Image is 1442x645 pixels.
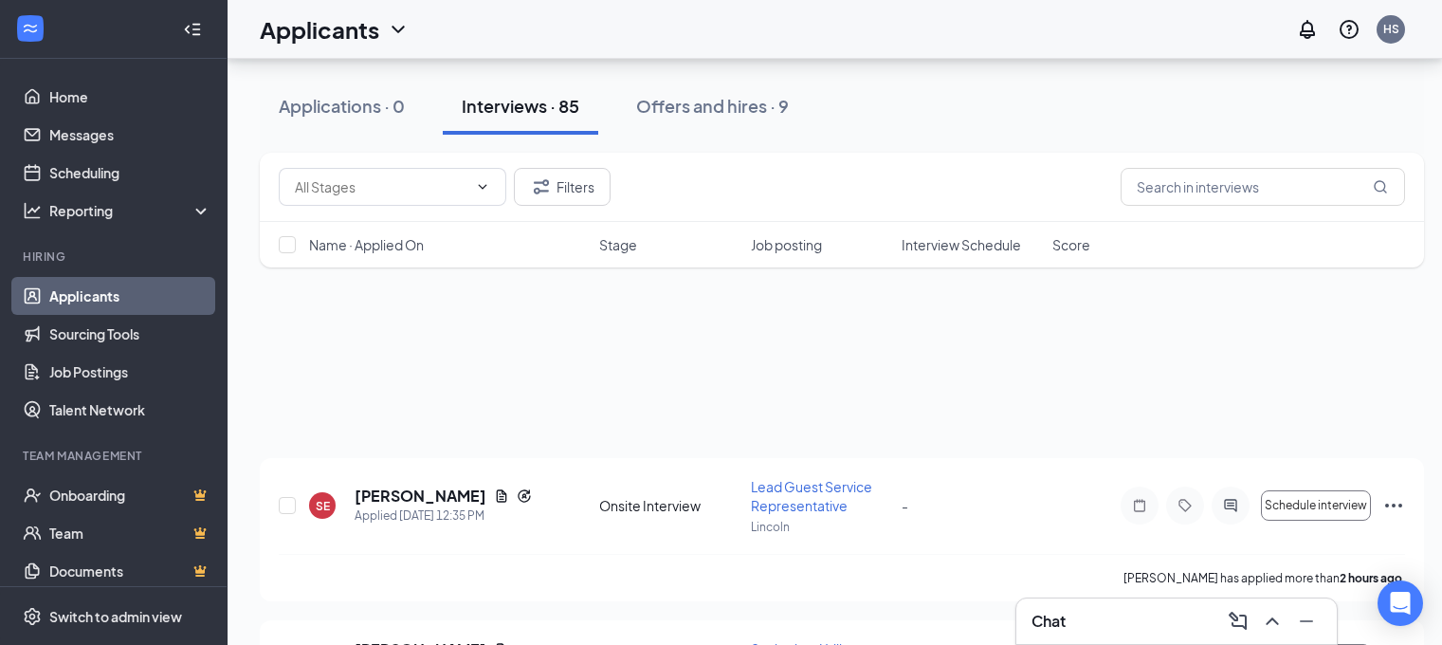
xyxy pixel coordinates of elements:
[49,552,211,590] a: DocumentsCrown
[279,94,405,118] div: Applications · 0
[49,391,211,429] a: Talent Network
[462,94,579,118] div: Interviews · 85
[1031,611,1066,632] h3: Chat
[295,176,467,197] input: All Stages
[1123,570,1405,586] p: [PERSON_NAME] has applied more than .
[387,18,410,41] svg: ChevronDown
[1296,18,1319,41] svg: Notifications
[1121,168,1405,206] input: Search in interviews
[494,488,509,504] svg: Document
[1219,498,1242,513] svg: ActiveChat
[514,168,611,206] button: Filter Filters
[355,486,486,507] h5: [PERSON_NAME]
[23,607,42,626] svg: Settings
[183,20,202,39] svg: Collapse
[1378,580,1423,626] div: Open Intercom Messenger
[599,496,739,515] div: Onsite Interview
[49,607,182,626] div: Switch to admin view
[1291,606,1322,636] button: Minimize
[49,277,211,315] a: Applicants
[902,497,908,514] span: -
[1261,490,1371,521] button: Schedule interview
[49,201,212,220] div: Reporting
[751,235,822,254] span: Job posting
[1295,610,1318,633] svg: Minimize
[49,154,211,192] a: Scheduling
[309,235,424,254] span: Name · Applied On
[21,19,40,38] svg: WorkstreamLogo
[49,476,211,514] a: OnboardingCrown
[49,315,211,353] a: Sourcing Tools
[1052,235,1090,254] span: Score
[517,488,532,504] svg: Reapply
[1373,179,1388,194] svg: MagnifyingGlass
[530,175,553,198] svg: Filter
[1265,499,1367,512] span: Schedule interview
[49,78,211,116] a: Home
[23,249,208,265] div: Hiring
[49,514,211,552] a: TeamCrown
[1261,610,1284,633] svg: ChevronUp
[23,201,42,220] svg: Analysis
[1223,606,1253,636] button: ComposeMessage
[23,448,208,464] div: Team Management
[1340,571,1402,585] b: 2 hours ago
[316,498,330,514] div: SE
[1257,606,1287,636] button: ChevronUp
[751,478,872,514] span: Lead Guest Service Representative
[636,94,789,118] div: Offers and hires · 9
[751,519,890,535] p: Lincoln
[1174,498,1196,513] svg: Tag
[49,353,211,391] a: Job Postings
[1383,21,1399,37] div: HS
[1338,18,1360,41] svg: QuestionInfo
[475,179,490,194] svg: ChevronDown
[599,235,637,254] span: Stage
[355,507,532,525] div: Applied [DATE] 12:35 PM
[260,13,379,46] h1: Applicants
[49,116,211,154] a: Messages
[1227,610,1250,633] svg: ComposeMessage
[902,235,1021,254] span: Interview Schedule
[1382,494,1405,517] svg: Ellipses
[1128,498,1151,513] svg: Note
